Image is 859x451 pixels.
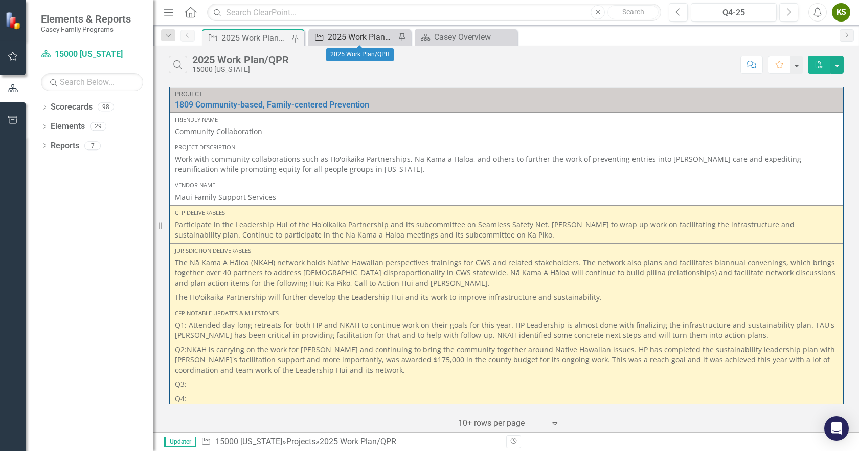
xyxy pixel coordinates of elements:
span: Elements & Reports [41,13,131,25]
div: Open Intercom Messenger [824,416,849,441]
p: Participate in the Leadership Hui of the Ho'oikaika Partnership and its subcommittee on Seamless ... [175,220,838,240]
div: Friendly Name [175,116,838,124]
div: Casey Overview [434,31,514,44]
span: Maui Family Support Services [175,192,276,202]
td: Double-Click to Edit [169,306,843,407]
div: 2025 Work Plan/QPR [192,54,289,66]
a: Casey Overview [417,31,514,44]
a: 1809 Community-based, Family-centered Prevention [175,100,838,110]
a: 15000 [US_STATE] [215,437,282,446]
td: Double-Click to Edit [169,140,843,178]
a: Projects [286,437,315,446]
button: KS [832,3,850,22]
div: 2025 Work Plan/QPR [328,31,395,44]
td: Double-Click to Edit [169,113,843,140]
p: Q1: Attended day-long retreats for both HP and NKAH to continue work on their goals for this year... [175,320,838,342]
p: The Ho'oikaika Partnership will further develop the Leadership Hui and its work to improve infras... [175,290,838,303]
div: 15000 [US_STATE] [192,66,289,73]
td: Double-Click to Edit Right Click for Context Menu [169,87,843,113]
div: Project [175,91,838,98]
td: Double-Click to Edit [169,206,843,244]
p: The Nā Kama A Hāloa (NKAH) network holds Native Hawaiian perspectives trainings for CWS and relat... [175,257,838,290]
div: CFP Deliverables [175,209,838,217]
p: Q2:NKAH is carrying on the work for [PERSON_NAME] and continuing to bring the community together ... [175,342,838,377]
div: Q4-25 [694,7,773,19]
td: Double-Click to Edit [169,244,843,306]
div: 7 [84,141,101,150]
p: Q3: [175,377,838,392]
img: ClearPoint Strategy [5,12,23,30]
button: Q4-25 [691,3,777,22]
a: Reports [51,140,79,152]
a: 15000 [US_STATE] [41,49,143,60]
p: Q4: [175,392,838,404]
div: 2025 Work Plan/QPR [221,32,289,45]
p: Work with community collaborations such as Ho'oikaika Partnerships, Na Kama a Haloa, and others t... [175,154,838,175]
div: 29 [90,122,106,131]
input: Search Below... [41,73,143,91]
div: 2025 Work Plan/QPR [326,48,394,61]
div: 98 [98,103,114,112]
div: » » [201,436,499,448]
a: Scorecards [51,101,93,113]
a: 2025 Work Plan/QPR [311,31,395,44]
span: Search [622,8,644,16]
input: Search ClearPoint... [207,4,661,22]
small: Casey Family Programs [41,25,131,33]
button: Search [607,5,659,19]
span: Community Collaboration [175,126,262,136]
div: 2025 Work Plan/QPR [320,437,396,446]
div: Jurisdiction Deliverables [175,247,838,255]
div: CFP Notable Updates & Milestones [175,309,838,317]
div: Project Description [175,143,838,152]
td: Double-Click to Edit [169,178,843,206]
span: Updater [164,437,196,447]
div: Vendor Name [175,181,838,189]
a: Elements [51,121,85,133]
